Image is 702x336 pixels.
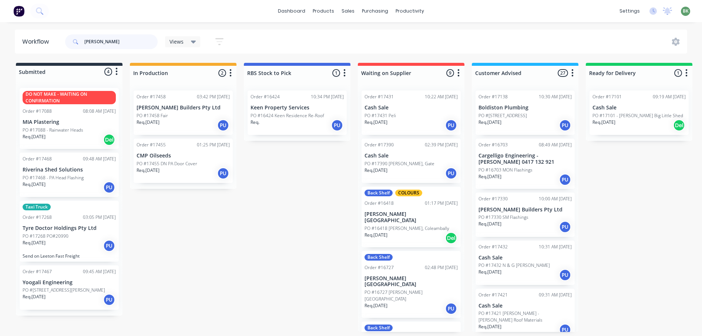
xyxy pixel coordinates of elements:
[22,37,53,46] div: Workflow
[683,8,689,14] span: BK
[365,289,458,302] p: PO #16727 [PERSON_NAME][GEOGRAPHIC_DATA]
[445,167,457,179] div: PU
[425,94,458,100] div: 10:22 AM [DATE]
[103,134,115,146] div: Del
[251,94,280,100] div: Order #16424
[23,279,116,286] p: Yoogali Engineering
[365,325,393,331] div: Back Shelf
[23,253,116,259] p: Send on Leeton Fast Freight
[20,201,119,262] div: Taxi TruckOrder #1726803:05 PM [DATE]Tyre Doctor Holdings Pty LtdPO #17268 PO#20990Req.[DATE]PUSe...
[539,244,572,250] div: 10:31 AM [DATE]
[137,112,168,119] p: PO #17458 Fair
[197,94,230,100] div: 03:42 PM [DATE]
[197,142,230,148] div: 01:25 PM [DATE]
[103,240,115,252] div: PU
[365,160,434,167] p: PO #17390 [PERSON_NAME], Gate
[392,6,428,17] div: productivity
[445,303,457,315] div: PU
[478,255,572,261] p: Cash Sale
[365,153,458,159] p: Cash Sale
[251,119,259,126] p: Req.
[365,302,387,309] p: Req. [DATE]
[539,94,572,100] div: 10:30 AM [DATE]
[445,232,457,244] div: Del
[83,268,116,275] div: 09:45 AM [DATE]
[137,167,159,174] p: Req. [DATE]
[559,221,571,233] div: PU
[559,324,571,336] div: PU
[365,105,458,111] p: Cash Sale
[365,200,394,207] div: Order #16418
[478,214,528,221] p: PO #17330 SM Flashings
[365,225,449,232] p: PO #16418 [PERSON_NAME], Coleambally
[395,190,422,196] div: COLOURS
[365,275,458,288] p: [PERSON_NAME][GEOGRAPHIC_DATA]
[23,167,116,173] p: Riverina Shed Solutions
[362,139,461,183] div: Order #1739002:39 PM [DATE]Cash SalePO #17390 [PERSON_NAME], GateReq.[DATE]PU
[362,91,461,135] div: Order #1743110:22 AM [DATE]Cash SalePO #17431 PeliReq.[DATE]PU
[478,119,501,126] p: Req. [DATE]
[217,119,229,131] div: PU
[23,287,105,293] p: PO #[STREET_ADDRESS][PERSON_NAME]
[23,204,51,210] div: Taxi Truck
[23,268,52,275] div: Order #17467
[251,112,324,119] p: PO #16424 Keen Residence Re-Roof
[478,262,550,269] p: PO #17432 N & G [PERSON_NAME]
[425,264,458,271] div: 02:48 PM [DATE]
[362,187,461,247] div: Back ShelfCOLOURSOrder #1641801:17 PM [DATE][PERSON_NAME][GEOGRAPHIC_DATA]PO #16418 [PERSON_NAME]...
[365,142,394,148] div: Order #17390
[358,6,392,17] div: purchasing
[103,181,115,193] div: PU
[592,94,622,100] div: Order #17101
[83,108,116,115] div: 08:08 AM [DATE]
[478,292,508,298] div: Order #17421
[309,6,338,17] div: products
[365,119,387,126] p: Req. [DATE]
[478,173,501,180] p: Req. [DATE]
[23,119,116,125] p: MIA Plastering
[23,240,46,246] p: Req. [DATE]
[478,310,572,323] p: PO #17421 [PERSON_NAME] - [PERSON_NAME] Roof Materials
[20,265,119,310] div: Order #1746709:45 AM [DATE]Yoogali EngineeringPO #[STREET_ADDRESS][PERSON_NAME]Req.[DATE]PU
[137,160,197,167] p: PO #17455 DN PA Door Cover
[478,303,572,309] p: Cash Sale
[338,6,358,17] div: sales
[365,94,394,100] div: Order #17431
[592,105,686,111] p: Cash Sale
[365,232,387,238] p: Req. [DATE]
[83,156,116,162] div: 09:48 AM [DATE]
[20,88,119,149] div: DO NOT MAKE - WAITING ON CONFIRMATIONOrder #1708808:08 AM [DATE]MIA PlasteringPO #17088 - Rainwat...
[137,119,159,126] p: Req. [DATE]
[362,251,461,318] div: Back ShelfOrder #1672702:48 PM [DATE][PERSON_NAME][GEOGRAPHIC_DATA]PO #16727 [PERSON_NAME][GEOGRA...
[476,193,575,237] div: Order #1733010:00 AM [DATE][PERSON_NAME] Builders Pty LtdPO #17330 SM FlashingsReq.[DATE]PU
[23,214,52,221] div: Order #17268
[134,91,233,135] div: Order #1745803:42 PM [DATE][PERSON_NAME] Builders Pty LtdPO #17458 FairReq.[DATE]PU
[559,174,571,186] div: PU
[23,108,52,115] div: Order #17088
[673,119,685,131] div: Del
[478,269,501,275] p: Req. [DATE]
[83,214,116,221] div: 03:05 PM [DATE]
[478,112,527,119] p: PO #[STREET_ADDRESS]
[23,127,83,133] p: PO #17088 - Rainwater Heads
[478,153,572,165] p: Cargelligo Engineering - [PERSON_NAME] 0417 132 921
[137,94,166,100] div: Order #17458
[23,133,46,140] p: Req. [DATE]
[476,241,575,285] div: Order #1743210:31 AM [DATE]Cash SalePO #17432 N & G [PERSON_NAME]Req.[DATE]PU
[137,105,230,111] p: [PERSON_NAME] Builders Pty Ltd
[478,244,508,250] div: Order #17432
[478,196,508,202] div: Order #17330
[365,167,387,174] p: Req. [DATE]
[23,156,52,162] div: Order #17468
[251,105,344,111] p: Keen Property Services
[84,34,158,49] input: Search for orders...
[20,153,119,197] div: Order #1746809:48 AM [DATE]Riverina Shed SolutionsPO #17468 - PA Head FlashingReq.[DATE]PU
[445,119,457,131] div: PU
[539,196,572,202] div: 10:00 AM [DATE]
[539,292,572,298] div: 09:31 AM [DATE]
[103,294,115,306] div: PU
[311,94,344,100] div: 10:34 PM [DATE]
[559,269,571,281] div: PU
[476,139,575,189] div: Order #1670308:49 AM [DATE]Cargelligo Engineering - [PERSON_NAME] 0417 132 921PO #16703 MON Flash...
[653,94,686,100] div: 09:19 AM [DATE]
